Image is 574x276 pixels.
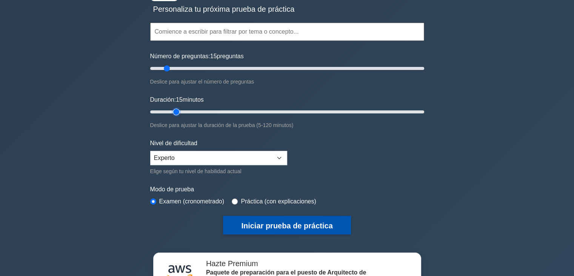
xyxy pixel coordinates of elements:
[150,186,194,192] font: Modo de prueba
[150,53,210,59] font: Número de preguntas:
[183,96,204,103] font: minutos
[217,53,244,59] font: preguntas
[176,96,183,103] font: 15
[150,23,424,41] input: Comience a escribir para filtrar por tema o concepto...
[150,140,197,146] font: Nivel de dificultad
[159,198,225,205] font: Examen (cronometrado)
[150,96,176,103] font: Duración:
[210,53,217,59] font: 15
[150,122,294,128] font: Deslice para ajustar la duración de la prueba (5-120 minutos)
[150,168,242,174] font: Elige según tu nivel de habilidad actual
[241,222,332,230] font: Iniciar prueba de práctica
[150,79,254,85] font: Deslice para ajustar el número de preguntas
[223,216,351,234] button: Iniciar prueba de práctica
[241,198,316,205] font: Práctica (con explicaciones)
